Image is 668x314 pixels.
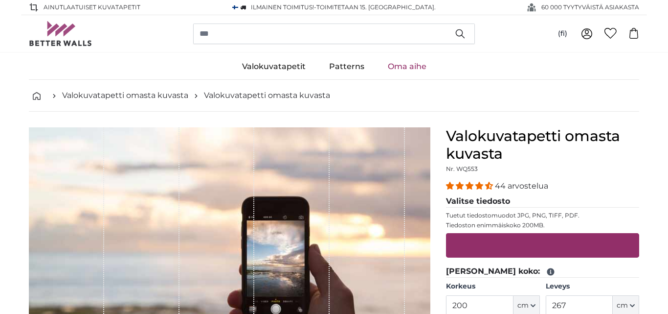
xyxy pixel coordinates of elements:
span: Toimitetaan 15. [GEOGRAPHIC_DATA]. [316,3,436,11]
span: Nr. WQ553 [446,165,478,172]
span: 60 000 TYYTYVÄISTÄ ASIAKASTA [541,3,639,12]
p: Tiedoston enimmäiskoko 200MB. [446,221,639,229]
span: AINUTLAATUISET Kuvatapetit [44,3,140,12]
img: Betterwalls [29,21,92,46]
span: 4.34 stars [446,181,495,191]
legend: [PERSON_NAME] koko: [446,266,639,278]
p: Tuetut tiedostomuodot JPG, PNG, TIFF, PDF. [446,212,639,219]
label: Leveys [546,282,639,291]
h1: Valokuvatapetti omasta kuvasta [446,127,639,163]
span: Ilmainen toimitus! [251,3,314,11]
span: cm [617,301,628,311]
nav: breadcrumbs [29,80,639,112]
a: Patterns [317,54,376,79]
span: cm [517,301,529,311]
label: Korkeus [446,282,539,291]
a: Valokuvatapetit [230,54,317,79]
span: - [314,3,436,11]
span: 44 arvostelua [495,181,548,191]
a: Valokuvatapetti omasta kuvasta [204,90,330,101]
a: Oma aihe [376,54,438,79]
button: (fi) [550,25,575,43]
a: Valokuvatapetti omasta kuvasta [62,90,188,101]
img: Suomi [232,5,238,10]
legend: Valitse tiedosto [446,195,639,208]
